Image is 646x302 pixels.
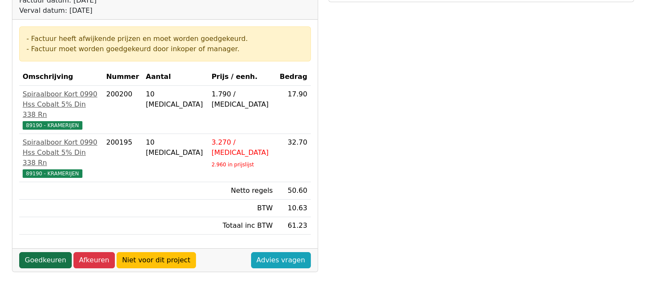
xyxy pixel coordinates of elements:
th: Aantal [143,68,208,86]
div: 10 [MEDICAL_DATA] [146,137,205,158]
div: - Factuur heeft afwijkende prijzen en moet worden goedgekeurd. [26,34,304,44]
td: 200200 [103,86,143,134]
td: Netto regels [208,182,276,200]
td: 200195 [103,134,143,182]
td: BTW [208,200,276,217]
th: Bedrag [276,68,311,86]
span: 89190 - KRAMERIJEN [23,169,82,178]
a: Spiraalboor Kort 0990 Hss Cobalt 5% Din 338 Rn89190 - KRAMERIJEN [23,89,99,130]
span: 89190 - KRAMERIJEN [23,121,82,130]
td: Totaal inc BTW [208,217,276,235]
div: 3.270 / [MEDICAL_DATA] [211,137,273,158]
div: Spiraalboor Kort 0990 Hss Cobalt 5% Din 338 Rn [23,137,99,168]
div: - Factuur moet worden goedgekeurd door inkoper of manager. [26,44,304,54]
td: 10.63 [276,200,311,217]
div: 1.790 / [MEDICAL_DATA] [211,89,273,110]
div: Spiraalboor Kort 0990 Hss Cobalt 5% Din 338 Rn [23,89,99,120]
th: Omschrijving [19,68,103,86]
a: Spiraalboor Kort 0990 Hss Cobalt 5% Din 338 Rn89190 - KRAMERIJEN [23,137,99,178]
td: 17.90 [276,86,311,134]
div: 10 [MEDICAL_DATA] [146,89,205,110]
sub: 2.960 in prijslijst [211,162,254,168]
th: Nummer [103,68,143,86]
th: Prijs / eenh. [208,68,276,86]
a: Niet voor dit project [117,252,196,268]
a: Afkeuren [73,252,115,268]
a: Goedkeuren [19,252,72,268]
a: Advies vragen [251,252,311,268]
td: 61.23 [276,217,311,235]
div: Verval datum: [DATE] [19,6,170,16]
td: 32.70 [276,134,311,182]
td: 50.60 [276,182,311,200]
